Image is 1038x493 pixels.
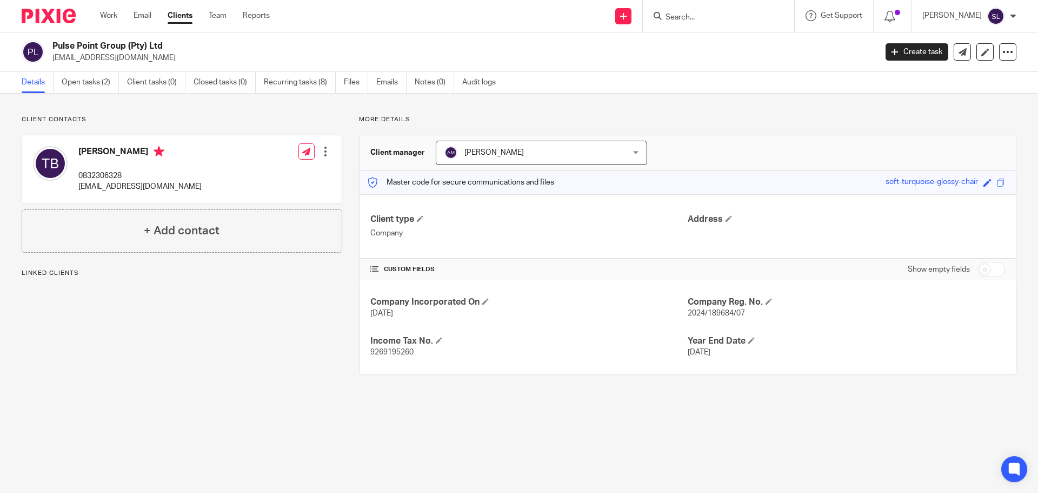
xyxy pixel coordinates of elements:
i: Primary [154,146,164,157]
span: Get Support [821,12,862,19]
label: Show empty fields [908,264,970,275]
a: Team [209,10,227,21]
p: Master code for secure communications and files [368,177,554,188]
h4: Company Incorporated On [370,297,688,308]
a: Client tasks (0) [127,72,185,93]
p: [PERSON_NAME] [922,10,982,21]
p: Client contacts [22,115,342,124]
p: Company [370,228,688,239]
p: Linked clients [22,269,342,278]
p: [EMAIL_ADDRESS][DOMAIN_NAME] [78,181,202,192]
h3: Client manager [370,147,425,158]
a: Emails [376,72,407,93]
a: Recurring tasks (8) [264,72,336,93]
a: Open tasks (2) [62,72,119,93]
div: soft-turquoise-glossy-chair [886,176,978,189]
a: Work [100,10,117,21]
img: Pixie [22,9,76,23]
h4: [PERSON_NAME] [78,146,202,160]
img: svg%3E [987,8,1004,25]
span: 2024/189684/07 [688,310,745,317]
a: Create task [886,43,948,61]
a: Notes (0) [415,72,454,93]
img: svg%3E [33,146,68,181]
h4: Year End Date [688,336,1005,347]
a: Files [344,72,368,93]
input: Search [664,13,762,23]
h4: Client type [370,214,688,225]
a: Details [22,72,54,93]
h2: Pulse Point Group (Pty) Ltd [52,41,706,52]
img: svg%3E [444,146,457,159]
a: Email [134,10,151,21]
span: [DATE] [688,349,710,356]
a: Closed tasks (0) [194,72,256,93]
a: Reports [243,10,270,21]
h4: Address [688,214,1005,225]
span: [PERSON_NAME] [464,149,524,156]
h4: + Add contact [144,222,219,239]
h4: Income Tax No. [370,336,688,347]
img: svg%3E [22,41,44,63]
a: Clients [168,10,192,21]
p: More details [359,115,1016,124]
a: Audit logs [462,72,504,93]
h4: Company Reg. No. [688,297,1005,308]
p: [EMAIL_ADDRESS][DOMAIN_NAME] [52,52,869,63]
span: [DATE] [370,310,393,317]
p: 0832306328 [78,170,202,181]
span: 9269195260 [370,349,414,356]
h4: CUSTOM FIELDS [370,265,688,274]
